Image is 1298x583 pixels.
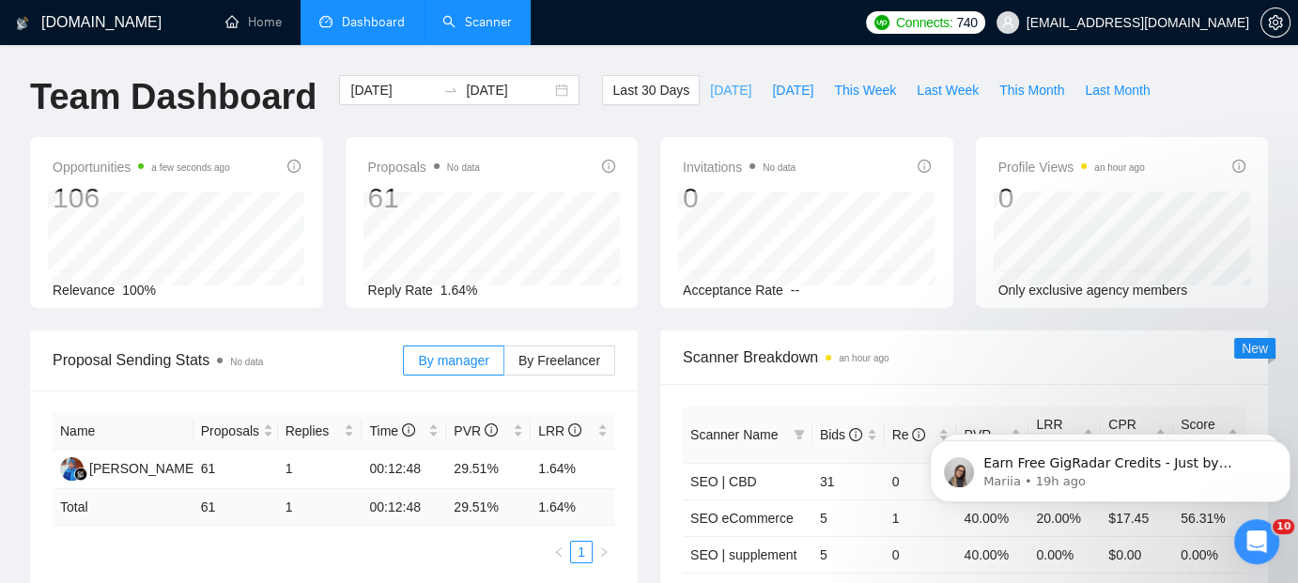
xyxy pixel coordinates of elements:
[531,450,615,489] td: 1.64%
[812,463,885,499] td: 31
[53,156,230,178] span: Opportunities
[53,180,230,216] div: 106
[319,15,332,28] span: dashboard
[1101,536,1173,573] td: $0.00
[446,489,531,526] td: 29.51 %
[885,463,957,499] td: 0
[193,489,278,526] td: 61
[1028,536,1101,573] td: 0.00%
[683,156,796,178] span: Invitations
[1273,519,1294,534] span: 10
[193,413,278,450] th: Proposals
[772,80,813,100] span: [DATE]
[683,283,783,298] span: Acceptance Rate
[824,75,906,105] button: This Week
[368,156,480,178] span: Proposals
[368,283,433,298] span: Reply Rate
[1173,536,1245,573] td: 0.00%
[1085,80,1150,100] span: Last Month
[1261,15,1290,30] span: setting
[531,489,615,526] td: 1.64 %
[368,180,480,216] div: 61
[820,427,862,442] span: Bids
[485,423,498,437] span: info-circle
[794,429,805,440] span: filter
[402,423,415,437] span: info-circle
[89,458,197,479] div: [PERSON_NAME]
[278,450,363,489] td: 1
[443,83,458,98] span: swap-right
[286,421,341,441] span: Replies
[287,160,301,173] span: info-circle
[956,12,977,33] span: 740
[885,536,957,573] td: 0
[30,75,317,119] h1: Team Dashboard
[60,460,197,475] a: EN[PERSON_NAME]
[690,547,796,562] a: SEO | supplement
[74,468,87,481] img: gigradar-bm.png
[593,541,615,563] li: Next Page
[790,421,809,449] span: filter
[440,283,478,298] span: 1.64%
[922,401,1298,532] iframe: Intercom notifications message
[690,427,778,442] span: Scanner Name
[598,546,610,558] span: right
[571,542,592,562] a: 1
[342,14,405,30] span: Dashboard
[193,450,278,489] td: 61
[700,75,762,105] button: [DATE]
[362,450,446,489] td: 00:12:48
[998,283,1188,298] span: Only exclusive agency members
[593,541,615,563] button: right
[1232,160,1245,173] span: info-circle
[548,541,570,563] li: Previous Page
[998,180,1145,216] div: 0
[834,80,896,100] span: This Week
[568,423,581,437] span: info-circle
[874,15,889,30] img: upwork-logo.png
[53,283,115,298] span: Relevance
[548,541,570,563] button: left
[1234,519,1279,564] iframe: Intercom live chat
[350,80,436,100] input: Start date
[683,345,1245,369] span: Scanner Breakdown
[53,413,193,450] th: Name
[1242,341,1268,356] span: New
[122,283,156,298] span: 100%
[989,75,1074,105] button: This Month
[538,423,581,438] span: LRR
[1260,8,1290,38] button: setting
[896,12,952,33] span: Connects:
[1074,75,1160,105] button: Last Month
[230,357,263,367] span: No data
[553,546,564,558] span: left
[278,413,363,450] th: Replies
[442,14,512,30] a: searchScanner
[60,457,84,481] img: EN
[602,160,615,173] span: info-circle
[906,75,989,105] button: Last Week
[690,511,794,526] a: SEO eCommerce
[201,421,259,441] span: Proposals
[362,489,446,526] td: 00:12:48
[791,283,799,298] span: --
[998,156,1145,178] span: Profile Views
[418,353,488,368] span: By manager
[1260,15,1290,30] a: setting
[518,353,600,368] span: By Freelancer
[369,423,414,438] span: Time
[849,428,862,441] span: info-circle
[885,499,957,536] td: 1
[912,428,925,441] span: info-circle
[683,180,796,216] div: 0
[570,541,593,563] li: 1
[151,162,229,173] time: a few seconds ago
[956,536,1028,573] td: 40.00%
[1001,16,1014,29] span: user
[710,80,751,100] span: [DATE]
[612,80,689,100] span: Last 30 Days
